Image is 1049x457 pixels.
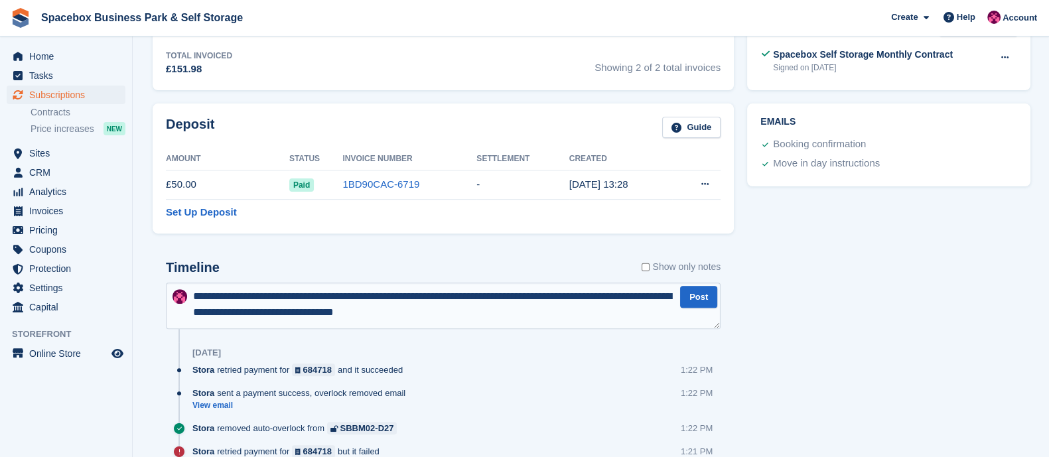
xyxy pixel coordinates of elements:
a: 1BD90CAC-6719 [342,178,419,190]
td: - [476,170,569,200]
span: Capital [29,298,109,316]
div: £151.98 [166,62,232,77]
span: Tasks [29,66,109,85]
th: Invoice Number [342,149,476,170]
span: Online Store [29,344,109,363]
a: 684718 [292,363,335,376]
th: Amount [166,149,289,170]
span: Paid [289,178,314,192]
a: menu [7,221,125,239]
span: Home [29,47,109,66]
div: 1:22 PM [681,387,713,399]
span: Protection [29,259,109,278]
span: Analytics [29,182,109,201]
span: Create [891,11,918,24]
td: £50.00 [166,170,289,200]
span: Invoices [29,202,109,220]
a: menu [7,259,125,278]
span: Account [1003,11,1037,25]
span: Stora [192,422,214,434]
a: menu [7,202,125,220]
a: menu [7,182,125,201]
a: menu [7,66,125,85]
th: Status [289,149,343,170]
span: Stora [192,363,214,376]
a: Spacebox Business Park & Self Storage [36,7,248,29]
a: menu [7,344,125,363]
h2: Emails [760,117,1017,127]
span: Subscriptions [29,86,109,104]
span: CRM [29,163,109,182]
span: Help [957,11,975,24]
span: Sites [29,144,109,163]
div: Booking confirmation [773,137,866,153]
a: Set Up Deposit [166,205,237,220]
h2: Timeline [166,260,220,275]
th: Created [569,149,672,170]
a: Contracts [31,106,125,119]
div: Move in day instructions [773,156,880,172]
div: 1:22 PM [681,363,713,376]
div: 684718 [303,363,332,376]
a: SBBM02-D27 [327,422,397,434]
button: Post [680,286,717,308]
div: SBBM02-D27 [340,422,394,434]
a: menu [7,240,125,259]
a: menu [7,47,125,66]
div: Spacebox Self Storage Monthly Contract [773,48,953,62]
div: NEW [104,122,125,135]
span: Settings [29,279,109,297]
img: Avishka Chauhan [173,289,187,304]
a: Guide [662,117,721,139]
a: Preview store [109,346,125,361]
a: menu [7,86,125,104]
span: Pricing [29,221,109,239]
a: menu [7,163,125,182]
a: View email [192,400,412,411]
div: [DATE] [192,348,221,358]
a: menu [7,298,125,316]
span: Stora [192,387,214,399]
img: Avishka Chauhan [987,11,1001,24]
div: sent a payment success, overlock removed email [192,387,412,399]
label: Show only notes [642,260,721,274]
h2: Deposit [166,117,214,139]
a: Price increases NEW [31,121,125,136]
span: Showing 2 of 2 total invoices [594,50,721,77]
time: 2025-06-21 12:28:09 UTC [569,178,628,190]
div: Total Invoiced [166,50,232,62]
div: retried payment for and it succeeded [192,363,409,376]
span: Storefront [12,328,132,341]
th: Settlement [476,149,569,170]
img: stora-icon-8386f47178a22dfd0bd8f6a31ec36ba5ce8667c1dd55bd0f319d3a0aa187defe.svg [11,8,31,28]
span: Coupons [29,240,109,259]
div: Signed on [DATE] [773,62,953,74]
a: menu [7,144,125,163]
input: Show only notes [642,260,650,274]
div: removed auto-overlock from [192,422,403,434]
span: Price increases [31,123,94,135]
a: menu [7,279,125,297]
div: 1:22 PM [681,422,713,434]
